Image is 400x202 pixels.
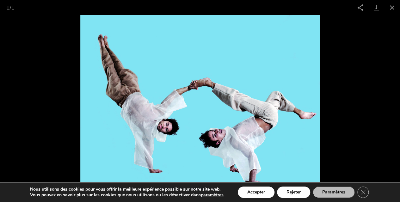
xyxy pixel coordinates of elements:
[277,187,310,198] button: Rejeter
[357,187,369,198] button: Close GDPR Cookie Banner
[30,187,225,192] p: Nous utilisons des cookies pour vous offrir la meilleure expérience possible sur notre site web.
[238,187,274,198] button: Accepter
[30,192,225,198] p: Vous pouvez en savoir plus sur les cookies que nous utilisons ou les désactiver dans .
[6,5,9,11] span: 1
[80,15,320,202] img: Copie-de-Ritual_foto2-scaled.jpg
[11,5,15,11] span: 1
[313,187,355,198] button: Paramètres
[201,192,224,198] button: paramètres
